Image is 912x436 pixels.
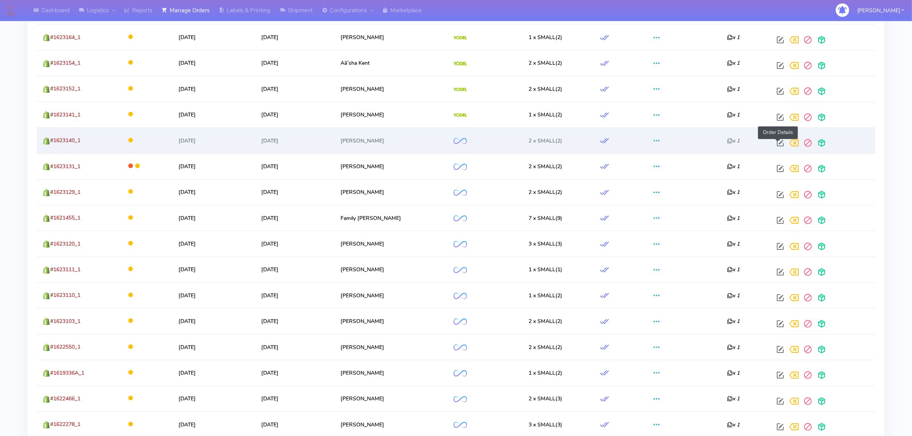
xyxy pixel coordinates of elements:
[335,102,448,127] td: [PERSON_NAME]
[529,369,555,377] span: 1 x SMALL
[50,343,80,351] span: #1622550_1
[50,395,80,402] span: #1622466_1
[529,85,562,93] span: (2)
[173,205,255,231] td: [DATE]
[50,34,80,41] span: #1623164_1
[255,282,335,308] td: [DATE]
[335,231,448,256] td: [PERSON_NAME]
[727,292,740,299] i: x 1
[43,111,50,119] img: shopify.png
[255,231,335,256] td: [DATE]
[173,128,255,153] td: [DATE]
[454,62,467,66] img: Yodel
[173,308,255,334] td: [DATE]
[50,318,80,325] span: #1623103_1
[454,113,467,117] img: Yodel
[727,85,740,93] i: x 1
[529,34,562,41] span: (2)
[529,34,555,41] span: 1 x SMALL
[255,153,335,179] td: [DATE]
[454,190,467,196] img: OnFleet
[851,3,910,18] button: [PERSON_NAME]
[173,24,255,50] td: [DATE]
[529,111,555,118] span: 1 x SMALL
[727,188,740,196] i: x 1
[255,179,335,205] td: [DATE]
[335,257,448,282] td: [PERSON_NAME]
[173,179,255,205] td: [DATE]
[454,396,467,403] img: OnFleet
[255,128,335,153] td: [DATE]
[173,102,255,127] td: [DATE]
[454,138,467,144] img: OnFleet
[335,205,448,231] td: Family [PERSON_NAME]
[727,344,740,351] i: x 1
[50,163,80,170] span: #1623131_1
[529,59,562,67] span: (2)
[727,421,740,428] i: x 1
[529,266,555,273] span: 1 x SMALL
[335,282,448,308] td: [PERSON_NAME]
[335,128,448,153] td: [PERSON_NAME]
[255,76,335,102] td: [DATE]
[529,318,562,325] span: (2)
[529,59,555,67] span: 2 x SMALL
[727,318,740,325] i: x 1
[727,215,740,222] i: x 1
[529,111,562,118] span: (2)
[454,36,467,40] img: Yodel
[529,318,555,325] span: 2 x SMALL
[50,59,80,67] span: #1623154_1
[529,240,562,248] span: (3)
[454,88,467,92] img: Yodel
[454,164,467,170] img: OnFleet
[529,292,562,299] span: (2)
[50,240,80,248] span: #1623120_1
[43,215,50,222] img: shopify.png
[529,395,555,402] span: 2 x SMALL
[727,369,740,377] i: x 1
[173,334,255,360] td: [DATE]
[173,282,255,308] td: [DATE]
[454,370,467,377] img: OnFleet
[454,318,467,325] img: OnFleet
[43,240,50,248] img: shopify.png
[43,292,50,300] img: shopify.png
[255,257,335,282] td: [DATE]
[727,137,740,144] i: x 1
[50,266,80,273] span: #1623111_1
[50,369,84,377] span: #1619336A_1
[173,50,255,76] td: [DATE]
[335,76,448,102] td: [PERSON_NAME]
[43,60,50,67] img: shopify.png
[335,334,448,360] td: [PERSON_NAME]
[50,214,80,221] span: #1621455_1
[43,395,50,403] img: shopify.png
[255,308,335,334] td: [DATE]
[43,163,50,170] img: shopify.png
[529,188,562,196] span: (2)
[50,421,80,428] span: #1622278_1
[335,386,448,411] td: [PERSON_NAME]
[43,318,50,325] img: shopify.png
[255,24,335,50] td: [DATE]
[727,395,740,402] i: x 1
[529,292,555,299] span: 1 x SMALL
[529,421,562,428] span: (3)
[173,257,255,282] td: [DATE]
[335,50,448,76] td: Aã¯sha Kent
[529,85,555,93] span: 2 x SMALL
[529,215,562,222] span: (9)
[335,360,448,385] td: [PERSON_NAME]
[727,163,740,170] i: x 1
[50,111,80,118] span: #1623141_1
[529,266,562,273] span: (1)
[529,395,562,402] span: (3)
[43,34,50,41] img: shopify.png
[727,111,740,118] i: x 1
[173,153,255,179] td: [DATE]
[50,188,80,196] span: #1623129_1
[43,369,50,377] img: shopify.png
[173,386,255,411] td: [DATE]
[255,205,335,231] td: [DATE]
